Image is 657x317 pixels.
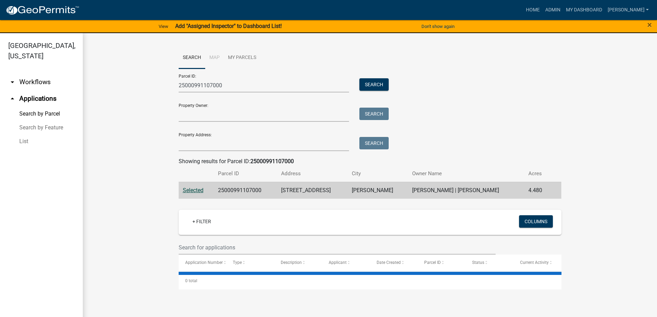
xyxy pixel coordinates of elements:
button: Close [647,21,652,29]
datatable-header-cell: Date Created [370,255,418,271]
a: My Parcels [224,47,260,69]
a: [PERSON_NAME] [605,3,651,17]
datatable-header-cell: Applicant [322,255,370,271]
a: Home [523,3,542,17]
button: Search [359,137,389,149]
td: [PERSON_NAME] [348,182,408,199]
td: 25000991107000 [214,182,277,199]
input: Search for applications [179,240,496,255]
div: Showing results for Parcel ID: [179,157,561,166]
td: 4.480 [524,182,551,199]
i: arrow_drop_down [8,78,17,86]
strong: Add "Assigned Inspector" to Dashboard List! [175,23,282,29]
span: Date Created [377,260,401,265]
span: Description [281,260,302,265]
th: Address [277,166,348,182]
th: City [348,166,408,182]
span: Application Number [185,260,223,265]
a: Search [179,47,205,69]
span: Parcel ID [424,260,441,265]
td: [PERSON_NAME] | [PERSON_NAME] [408,182,524,199]
button: Columns [519,215,553,228]
datatable-header-cell: Application Number [179,255,227,271]
span: Type [233,260,242,265]
th: Owner Name [408,166,524,182]
span: × [647,20,652,30]
i: arrow_drop_up [8,95,17,103]
button: Don't show again [419,21,457,32]
a: + Filter [187,215,217,228]
span: Status [472,260,484,265]
th: Acres [524,166,551,182]
span: Current Activity [520,260,549,265]
button: Search [359,78,389,91]
td: [STREET_ADDRESS] [277,182,348,199]
button: Search [359,108,389,120]
a: My Dashboard [563,3,605,17]
datatable-header-cell: Current Activity [514,255,561,271]
datatable-header-cell: Description [274,255,322,271]
a: Selected [183,187,203,194]
a: View [156,21,171,32]
datatable-header-cell: Type [226,255,274,271]
a: Admin [542,3,563,17]
div: 0 total [179,272,561,289]
span: Applicant [329,260,347,265]
datatable-header-cell: Parcel ID [418,255,466,271]
strong: 25000991107000 [250,158,294,165]
th: Parcel ID [214,166,277,182]
datatable-header-cell: Status [466,255,514,271]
